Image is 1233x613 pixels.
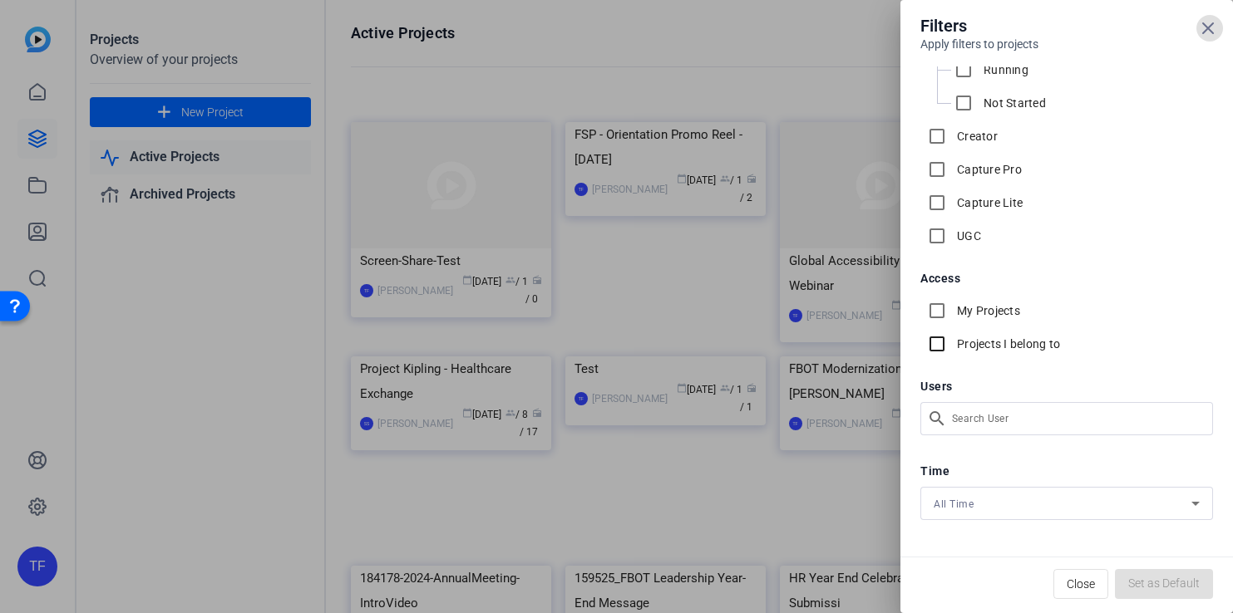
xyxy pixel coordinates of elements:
[954,128,998,145] label: Creator
[1067,568,1095,600] span: Close
[934,498,974,510] span: All Time
[920,38,1213,50] h6: Apply filters to projects
[954,161,1022,178] label: Capture Pro
[954,228,981,244] label: UGC
[920,465,1213,477] h5: Time
[954,336,1060,352] label: Projects I belong to
[920,272,1213,284] h5: Access
[980,61,1028,78] label: Running
[954,194,1023,211] label: Capture Lite
[980,95,1046,111] label: Not Started
[1053,569,1108,599] button: Close
[920,380,1213,392] h5: Users
[920,13,1213,38] h4: Filters
[920,402,949,435] mat-icon: search
[952,409,1200,429] input: Search User
[954,302,1020,319] label: My Projects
